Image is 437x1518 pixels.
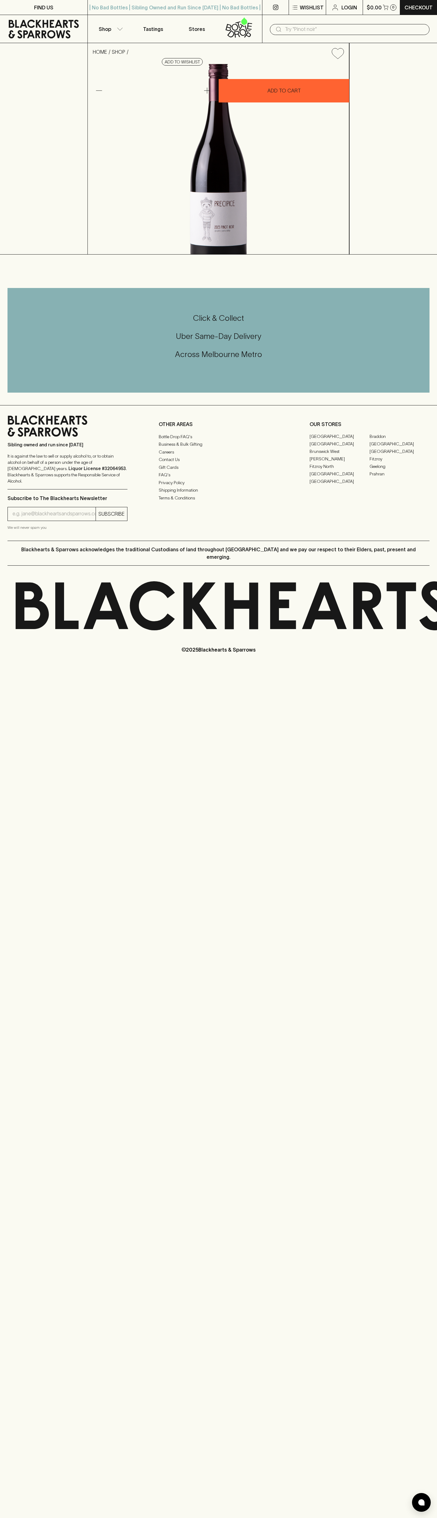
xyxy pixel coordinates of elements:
[341,4,357,11] p: Login
[405,4,433,11] p: Checkout
[7,442,127,448] p: Sibling owned and run since [DATE]
[175,15,219,43] a: Stores
[159,464,279,471] a: Gift Cards
[189,25,205,33] p: Stores
[68,466,126,471] strong: Liquor License #32064953
[7,494,127,502] p: Subscribe to The Blackhearts Newsletter
[310,478,370,485] a: [GEOGRAPHIC_DATA]
[99,25,111,33] p: Shop
[370,470,430,478] a: Prahran
[159,441,279,448] a: Business & Bulk Gifting
[7,453,127,484] p: It is against the law to sell or supply alcohol to, or to obtain alcohol on behalf of a person un...
[310,463,370,470] a: Fitzroy North
[310,455,370,463] a: [PERSON_NAME]
[159,471,279,479] a: FAQ's
[7,331,430,341] h5: Uber Same-Day Delivery
[310,440,370,448] a: [GEOGRAPHIC_DATA]
[12,546,425,561] p: Blackhearts & Sparrows acknowledges the traditional Custodians of land throughout [GEOGRAPHIC_DAT...
[159,420,279,428] p: OTHER AREAS
[88,15,132,43] button: Shop
[131,15,175,43] a: Tastings
[159,456,279,464] a: Contact Us
[159,494,279,502] a: Terms & Conditions
[7,349,430,360] h5: Across Melbourne Metro
[7,524,127,531] p: We will never spam you
[112,49,125,55] a: SHOP
[370,433,430,440] a: Braddon
[392,6,395,9] p: 0
[300,4,324,11] p: Wishlist
[159,433,279,440] a: Bottle Drop FAQ's
[7,313,430,323] h5: Click & Collect
[159,479,279,486] a: Privacy Policy
[96,507,127,521] button: SUBSCRIBE
[162,58,203,66] button: Add to wishlist
[310,420,430,428] p: OUR STORES
[329,46,346,62] button: Add to wishlist
[370,440,430,448] a: [GEOGRAPHIC_DATA]
[7,288,430,393] div: Call to action block
[418,1499,425,1506] img: bubble-icon
[88,64,349,254] img: 37294.png
[370,448,430,455] a: [GEOGRAPHIC_DATA]
[310,448,370,455] a: Brunswick West
[143,25,163,33] p: Tastings
[310,470,370,478] a: [GEOGRAPHIC_DATA]
[34,4,53,11] p: FIND US
[370,463,430,470] a: Geelong
[12,509,96,519] input: e.g. jane@blackheartsandsparrows.com.au
[367,4,382,11] p: $0.00
[310,433,370,440] a: [GEOGRAPHIC_DATA]
[285,24,425,34] input: Try "Pinot noir"
[159,487,279,494] a: Shipping Information
[93,49,107,55] a: HOME
[267,87,301,94] p: ADD TO CART
[219,79,349,102] button: ADD TO CART
[159,448,279,456] a: Careers
[370,455,430,463] a: Fitzroy
[98,510,125,518] p: SUBSCRIBE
